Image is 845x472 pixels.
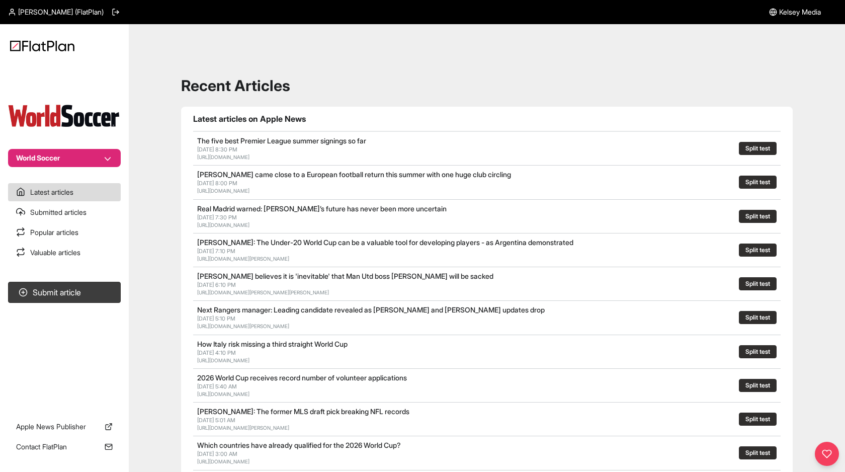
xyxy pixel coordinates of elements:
a: [URL][DOMAIN_NAME] [197,154,249,160]
a: Apple News Publisher [8,418,121,436]
button: Split test [739,379,777,392]
span: [DATE] 5:40 AM [197,383,237,390]
h1: Latest articles on Apple News [193,113,781,125]
a: [PERSON_NAME] (FlatPlan) [8,7,104,17]
a: [URL][DOMAIN_NAME][PERSON_NAME] [197,256,289,262]
a: [PERSON_NAME] believes it is 'inevitable' that Man Utd boss [PERSON_NAME] will be sacked [197,272,493,280]
span: [PERSON_NAME] (FlatPlan) [18,7,104,17]
a: Real Madrid warned: [PERSON_NAME]’s future has never been more uncertain [197,204,447,213]
a: Submitted articles [8,203,121,221]
span: [DATE] 5:01 AM [197,417,235,424]
span: [DATE] 7:10 PM [197,248,235,255]
a: [URL][DOMAIN_NAME] [197,458,249,464]
h1: Recent Articles [181,76,793,95]
button: Split test [739,210,777,223]
a: Popular articles [8,223,121,242]
img: Publication Logo [8,103,121,129]
span: [DATE] 8:00 PM [197,180,237,187]
button: Split test [739,345,777,358]
a: [URL][DOMAIN_NAME][PERSON_NAME][PERSON_NAME] [197,289,329,295]
span: [DATE] 7:30 PM [197,214,237,221]
span: [DATE] 3:00 AM [197,450,237,457]
button: Split test [739,277,777,290]
span: [DATE] 5:10 PM [197,315,235,322]
button: Split test [739,413,777,426]
a: [URL][DOMAIN_NAME] [197,391,249,397]
span: Kelsey Media [779,7,821,17]
button: Split test [739,142,777,155]
button: Split test [739,244,777,257]
a: [PERSON_NAME]: The former MLS draft pick breaking NFL records [197,407,409,416]
a: How Italy risk missing a third straight World Cup [197,340,348,348]
a: [URL][DOMAIN_NAME][PERSON_NAME] [197,323,289,329]
a: [PERSON_NAME] came close to a European football return this summer with one huge club circling [197,170,511,179]
span: [DATE] 6:10 PM [197,281,236,288]
img: Logo [10,40,74,51]
button: Split test [739,176,777,189]
span: [DATE] 8:30 PM [197,146,237,153]
a: [URL][DOMAIN_NAME][PERSON_NAME] [197,425,289,431]
a: [URL][DOMAIN_NAME] [197,188,249,194]
a: [URL][DOMAIN_NAME] [197,357,249,363]
button: Submit article [8,282,121,303]
a: 2026 World Cup receives record number of volunteer applications [197,373,407,382]
a: Contact FlatPlan [8,438,121,456]
a: Valuable articles [8,244,121,262]
a: The five best Premier League summer signings so far [197,136,366,145]
a: Next Rangers manager: Leading candidate revealed as [PERSON_NAME] and [PERSON_NAME] updates drop [197,305,545,314]
span: [DATE] 4:10 PM [197,349,236,356]
button: Split test [739,446,777,459]
a: Which countries have already qualified for the 2026 World Cup? [197,441,401,449]
a: [PERSON_NAME]: The Under-20 World Cup can be a valuable tool for developing players - as Argentin... [197,238,573,247]
button: World Soccer [8,149,121,167]
a: Latest articles [8,183,121,201]
a: [URL][DOMAIN_NAME] [197,222,249,228]
button: Split test [739,311,777,324]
